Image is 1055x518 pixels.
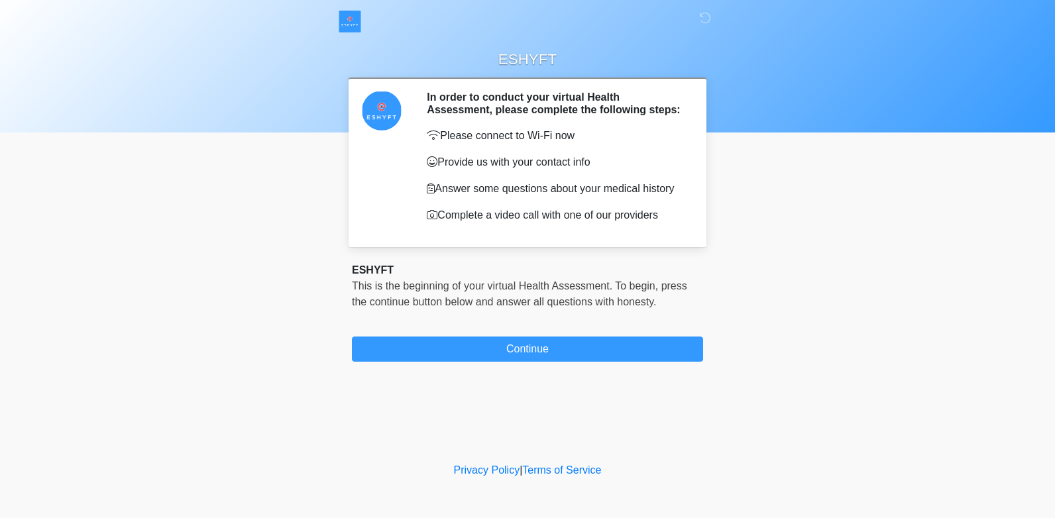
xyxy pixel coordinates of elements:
[522,464,601,476] a: Terms of Service
[352,280,687,307] span: This is the beginning of your virtual Health Assessment. ﻿﻿﻿﻿﻿﻿To begin, ﻿﻿﻿﻿﻿﻿﻿﻿﻿﻿﻿﻿﻿﻿﻿﻿﻿﻿press ...
[362,91,402,130] img: Agent Avatar
[520,464,522,476] a: |
[454,464,520,476] a: Privacy Policy
[427,181,683,197] p: Answer some questions about your medical history
[427,128,683,144] p: Please connect to Wi-Fi now
[342,48,713,72] h1: ESHYFT
[427,154,683,170] p: Provide us with your contact info
[427,207,683,223] p: Complete a video call with one of our providers
[352,262,703,278] div: ESHYFT
[427,91,683,116] h2: In order to conduct your virtual Health Assessment, please complete the following steps:
[339,10,361,32] img: ESHYFT Logo
[352,337,703,362] button: Continue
